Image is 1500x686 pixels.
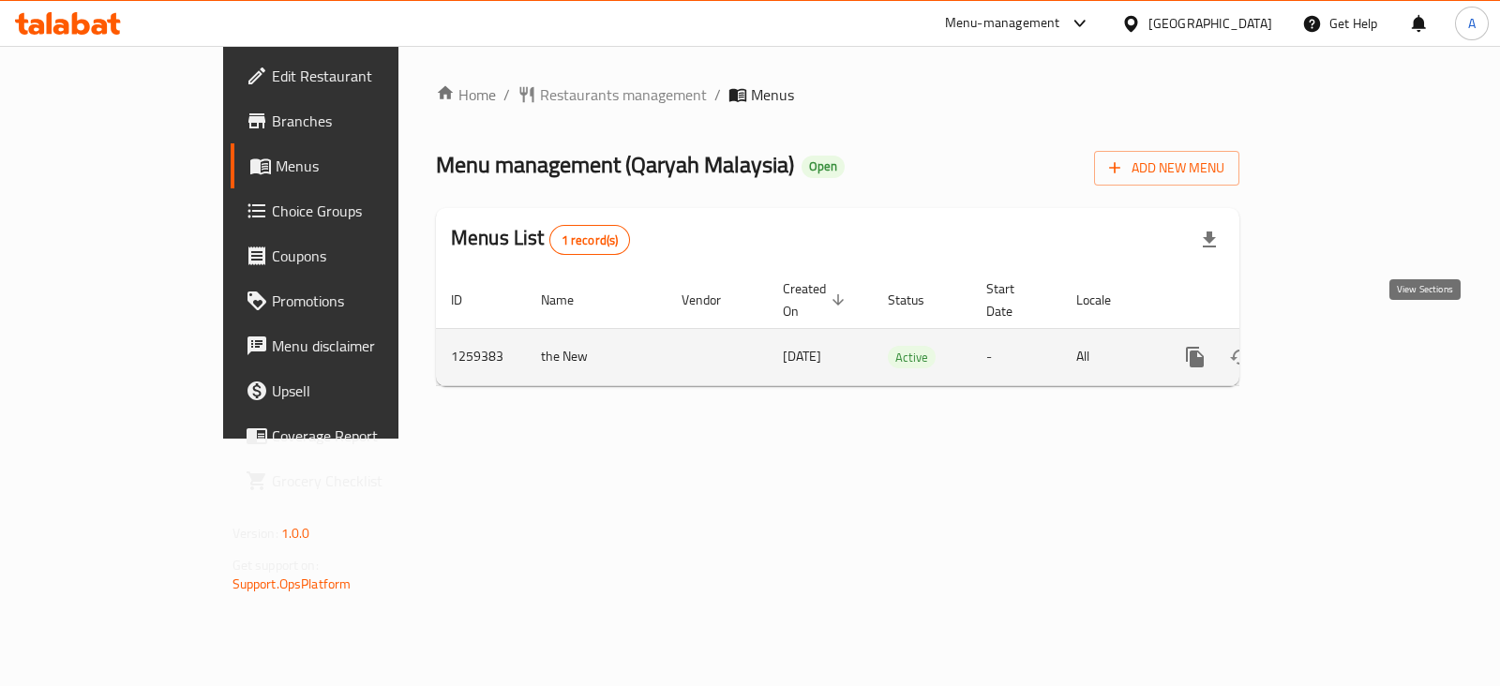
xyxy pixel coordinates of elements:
a: Menu disclaimer [231,323,473,368]
span: Coupons [272,245,458,267]
a: Restaurants management [517,83,707,106]
a: Edit Restaurant [231,53,473,98]
a: Promotions [231,278,473,323]
span: Promotions [272,290,458,312]
span: Branches [272,110,458,132]
div: Active [888,346,936,368]
span: Open [802,158,845,174]
span: Locale [1076,289,1135,311]
a: Choice Groups [231,188,473,233]
span: Menu disclaimer [272,335,458,357]
span: Upsell [272,380,458,402]
span: Restaurants management [540,83,707,106]
a: Grocery Checklist [231,458,473,503]
nav: breadcrumb [436,83,1239,106]
span: Get support on: [232,553,319,577]
table: enhanced table [436,272,1368,386]
span: A [1468,13,1476,34]
span: Start Date [986,277,1039,322]
h2: Menus List [451,224,630,255]
div: Open [802,156,845,178]
div: [GEOGRAPHIC_DATA] [1148,13,1272,34]
span: Coverage Report [272,425,458,447]
td: 1259383 [436,328,526,385]
span: Edit Restaurant [272,65,458,87]
span: Status [888,289,949,311]
div: Menu-management [945,12,1060,35]
span: [DATE] [783,344,821,368]
span: Created On [783,277,850,322]
a: Coupons [231,233,473,278]
span: Version: [232,521,278,545]
a: Support.OpsPlatform [232,572,352,596]
span: Choice Groups [272,200,458,222]
li: / [503,83,510,106]
span: Menus [751,83,794,106]
div: Total records count [549,225,631,255]
span: Active [888,347,936,368]
span: Name [541,289,598,311]
button: Change Status [1218,335,1263,380]
th: Actions [1158,272,1368,329]
span: ID [451,289,487,311]
a: Coverage Report [231,413,473,458]
span: Add New Menu [1109,157,1224,180]
span: Menu management ( Qaryah Malaysia ) [436,143,794,186]
a: Upsell [231,368,473,413]
button: Add New Menu [1094,151,1239,186]
li: / [714,83,721,106]
a: Menus [231,143,473,188]
div: Export file [1187,217,1232,262]
a: Branches [231,98,473,143]
span: Grocery Checklist [272,470,458,492]
button: more [1173,335,1218,380]
span: Menus [276,155,458,177]
span: 1.0.0 [281,521,310,545]
td: All [1061,328,1158,385]
td: - [971,328,1061,385]
span: 1 record(s) [550,231,630,249]
span: Vendor [682,289,745,311]
td: the New [526,328,667,385]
